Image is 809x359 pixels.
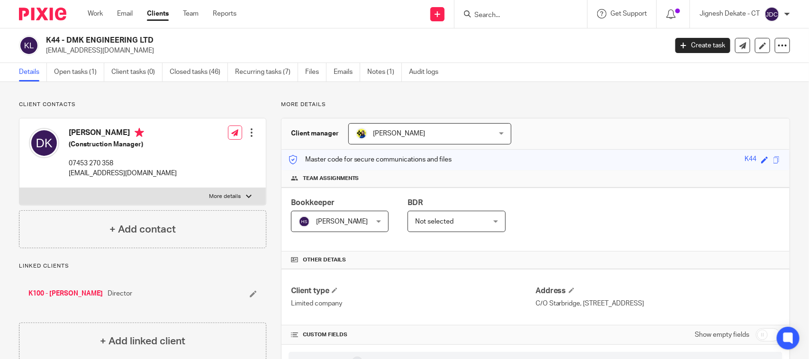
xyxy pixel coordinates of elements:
h4: + Add contact [109,222,176,237]
h4: Address [536,286,780,296]
a: Emails [334,63,360,81]
a: Notes (1) [367,63,402,81]
img: Pixie [19,8,66,20]
p: [EMAIL_ADDRESS][DOMAIN_NAME] [69,169,177,178]
img: svg%3E [299,216,310,227]
h5: (Construction Manager) [69,140,177,149]
div: K44 [745,154,756,165]
img: svg%3E [29,128,59,158]
p: More details [281,101,790,108]
img: svg%3E [764,7,780,22]
input: Search [473,11,559,20]
a: Clients [147,9,169,18]
a: Work [88,9,103,18]
a: K100 - [PERSON_NAME] [28,289,103,298]
span: Bookkeeper [291,199,335,206]
h4: Client type [291,286,536,296]
p: Client contacts [19,101,266,108]
p: Jignesh Dekate - CT [700,9,760,18]
h4: + Add linked client [100,334,185,349]
a: Files [305,63,327,81]
span: Other details [303,256,346,264]
a: Reports [213,9,236,18]
a: Create task [675,38,730,53]
h2: K44 - DMK ENGINEERING LTD [46,36,538,45]
span: [PERSON_NAME] [316,218,368,225]
h4: CUSTOM FIELDS [291,331,536,339]
p: More details [209,193,241,200]
p: Master code for secure communications and files [289,155,452,164]
span: Not selected [415,218,454,225]
a: Recurring tasks (7) [235,63,298,81]
p: 07453 270 358 [69,159,177,168]
a: Email [117,9,133,18]
p: C/O Starbridge, [STREET_ADDRESS] [536,299,780,308]
a: Open tasks (1) [54,63,104,81]
p: [EMAIL_ADDRESS][DOMAIN_NAME] [46,46,661,55]
span: Get Support [610,10,647,17]
p: Linked clients [19,262,266,270]
label: Show empty fields [695,330,749,340]
img: svg%3E [19,36,39,55]
span: [PERSON_NAME] [373,130,426,137]
h4: [PERSON_NAME] [69,128,177,140]
a: Team [183,9,199,18]
span: Director [108,289,132,298]
a: Closed tasks (46) [170,63,228,81]
img: Bobo-Starbridge%201.jpg [356,128,367,139]
i: Primary [135,128,144,137]
h3: Client manager [291,129,339,138]
a: Details [19,63,47,81]
a: Client tasks (0) [111,63,163,81]
span: BDR [408,199,423,206]
span: Team assignments [303,175,359,182]
p: Limited company [291,299,536,308]
a: Audit logs [409,63,445,81]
